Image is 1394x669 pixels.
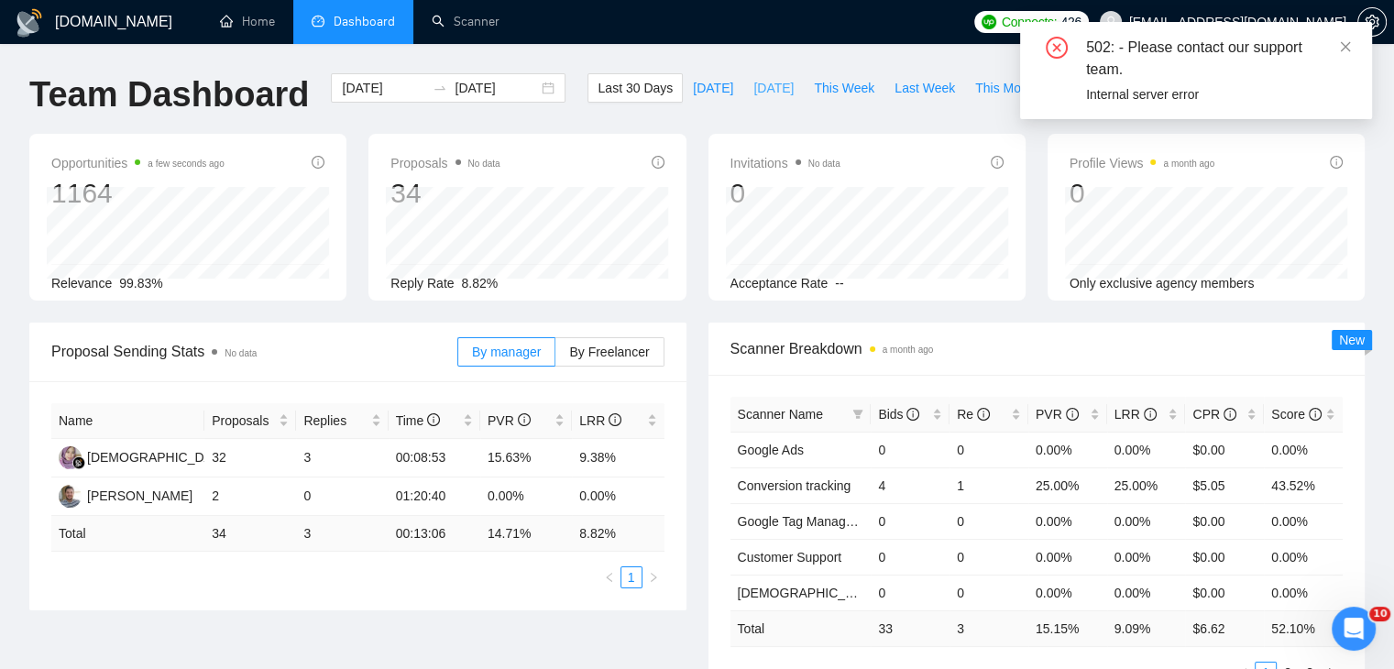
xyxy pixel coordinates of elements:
[480,477,572,516] td: 0.00%
[296,439,388,477] td: 3
[579,413,621,428] span: LRR
[977,408,990,421] span: info-circle
[1358,15,1386,29] span: setting
[598,78,673,98] span: Last 30 Days
[743,73,804,103] button: [DATE]
[871,467,949,503] td: 4
[1060,12,1081,32] span: 426
[1086,84,1350,104] div: Internal server error
[119,276,162,291] span: 99.83%
[1107,467,1186,503] td: 25.00%
[1107,610,1186,646] td: 9.09 %
[895,78,955,98] span: Last Week
[572,516,664,552] td: 8.82 %
[949,503,1028,539] td: 0
[572,439,664,477] td: 9.38%
[1028,575,1107,610] td: 0.00%
[738,514,909,529] a: Google Tag Manager Long P1
[965,73,1048,103] button: This Month
[878,407,919,422] span: Bids
[1028,610,1107,646] td: 15.15 %
[949,432,1028,467] td: 0
[738,407,823,422] span: Scanner Name
[396,413,440,428] span: Time
[1271,407,1321,422] span: Score
[949,575,1028,610] td: 0
[204,403,296,439] th: Proposals
[389,439,480,477] td: 00:08:53
[312,15,324,27] span: dashboard
[1070,276,1255,291] span: Only exclusive agency members
[753,78,794,98] span: [DATE]
[1107,575,1186,610] td: 0.00%
[871,610,949,646] td: 33
[1028,503,1107,539] td: 0.00%
[1264,503,1343,539] td: 0.00%
[220,14,275,29] a: homeHome
[212,411,275,431] span: Proposals
[884,73,965,103] button: Last Week
[1192,407,1235,422] span: CPR
[1264,575,1343,610] td: 0.00%
[1028,539,1107,575] td: 0.00%
[296,477,388,516] td: 0
[804,73,884,103] button: This Week
[1185,467,1264,503] td: $5.05
[871,575,949,610] td: 0
[462,276,499,291] span: 8.82%
[389,477,480,516] td: 01:20:40
[87,486,192,506] div: [PERSON_NAME]
[652,156,664,169] span: info-circle
[808,159,840,169] span: No data
[587,73,683,103] button: Last 30 Days
[1264,432,1343,467] td: 0.00%
[1036,407,1079,422] span: PVR
[1185,539,1264,575] td: $0.00
[432,14,499,29] a: searchScanner
[303,411,367,431] span: Replies
[738,443,804,457] span: Google Ads
[572,477,664,516] td: 0.00%
[906,408,919,421] span: info-circle
[604,572,615,583] span: left
[648,572,659,583] span: right
[51,516,204,552] td: Total
[1185,575,1264,610] td: $0.00
[1046,37,1068,59] span: close-circle
[975,78,1038,98] span: This Month
[148,159,224,169] time: a few seconds ago
[296,516,388,552] td: 3
[1330,156,1343,169] span: info-circle
[620,566,642,588] li: 1
[51,340,457,363] span: Proposal Sending Stats
[390,152,499,174] span: Proposals
[312,156,324,169] span: info-circle
[59,485,82,508] img: MO
[1107,539,1186,575] td: 0.00%
[738,586,944,600] span: [DEMOGRAPHIC_DATA] Long Jobs
[814,78,874,98] span: This Week
[871,432,949,467] td: 0
[59,446,82,469] img: E
[730,152,840,174] span: Invitations
[598,566,620,588] li: Previous Page
[29,73,309,116] h1: Team Dashboard
[598,566,620,588] button: left
[609,413,621,426] span: info-circle
[871,539,949,575] td: 0
[1185,503,1264,539] td: $0.00
[15,8,44,38] img: logo
[730,610,872,646] td: Total
[51,403,204,439] th: Name
[1264,467,1343,503] td: 43.52%
[883,345,934,355] time: a month ago
[1264,539,1343,575] td: 0.00%
[334,14,395,29] span: Dashboard
[991,156,1004,169] span: info-circle
[730,276,829,291] span: Acceptance Rate
[1107,503,1186,539] td: 0.00%
[390,176,499,211] div: 34
[472,345,541,359] span: By manager
[342,78,425,98] input: Start date
[59,449,268,464] a: E[DEMOGRAPHIC_DATA] Efrina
